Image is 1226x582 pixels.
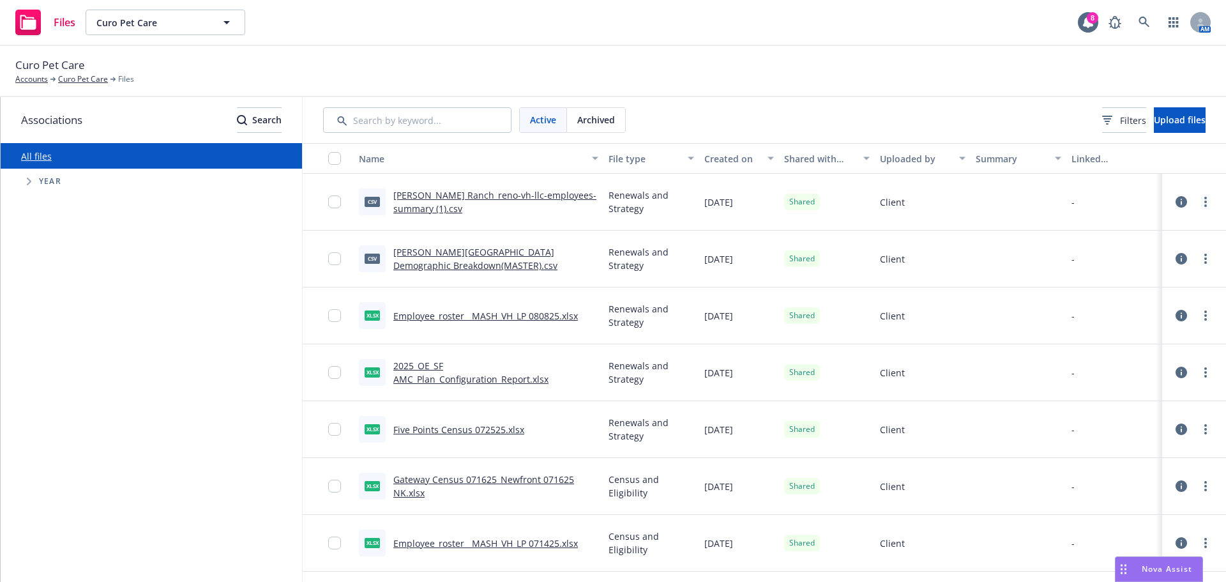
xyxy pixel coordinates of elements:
[1071,152,1157,165] div: Linked associations
[1116,557,1131,581] div: Drag to move
[875,143,971,174] button: Uploaded by
[971,143,1066,174] button: Summary
[609,152,680,165] div: File type
[609,473,694,500] span: Census and Eligibility
[704,366,733,379] span: [DATE]
[237,108,282,132] div: Search
[530,113,556,126] span: Active
[393,473,574,499] a: Gateway Census 071625_Newfront 071625 NK.xlsx
[323,107,511,133] input: Search by keyword...
[21,112,82,128] span: Associations
[577,113,615,126] span: Archived
[58,73,108,85] a: Curo Pet Care
[1198,251,1213,266] a: more
[704,309,733,323] span: [DATE]
[704,423,733,436] span: [DATE]
[609,245,694,272] span: Renewals and Strategy
[880,309,905,323] span: Client
[54,17,75,27] span: Files
[1102,107,1146,133] button: Filters
[704,537,733,550] span: [DATE]
[1198,365,1213,380] a: more
[880,423,905,436] span: Client
[1071,252,1075,266] div: -
[609,302,694,329] span: Renewals and Strategy
[328,366,341,379] input: Toggle Row Selected
[789,310,815,321] span: Shared
[118,73,134,85] span: Files
[880,252,905,266] span: Client
[1198,479,1213,494] a: more
[328,480,341,493] input: Toggle Row Selected
[1115,556,1203,582] button: Nova Assist
[328,252,341,265] input: Toggle Row Selected
[393,310,578,322] a: Employee_roster__MASH_VH_LP 080825.xlsx
[10,4,80,40] a: Files
[365,424,380,434] span: xlsx
[609,416,694,443] span: Renewals and Strategy
[1198,422,1213,437] a: more
[699,143,779,174] button: Created on
[1198,535,1213,551] a: more
[237,115,247,125] svg: Search
[1102,10,1128,35] a: Report a Bug
[880,537,905,550] span: Client
[704,480,733,493] span: [DATE]
[704,195,733,209] span: [DATE]
[1071,366,1075,379] div: -
[359,152,584,165] div: Name
[880,195,905,209] span: Client
[1154,107,1206,133] button: Upload files
[1071,423,1075,436] div: -
[704,252,733,266] span: [DATE]
[1066,143,1162,174] button: Linked associations
[354,143,603,174] button: Name
[365,481,380,491] span: xlsx
[237,107,282,133] button: SearchSearch
[1198,308,1213,323] a: more
[609,530,694,556] span: Census and Eligibility
[39,178,61,185] span: Year
[609,188,694,215] span: Renewals and Strategy
[393,189,596,215] a: [PERSON_NAME] Ranch_reno-vh-llc-employees-summary (1).csv
[1087,12,1098,24] div: 8
[1102,114,1146,127] span: Filters
[1154,114,1206,126] span: Upload files
[393,246,557,272] a: [PERSON_NAME][GEOGRAPHIC_DATA] Demographic Breakdown(MASTER).csv
[1161,10,1186,35] a: Switch app
[365,367,380,377] span: xlsx
[976,152,1047,165] div: Summary
[789,367,815,378] span: Shared
[1120,114,1146,127] span: Filters
[880,366,905,379] span: Client
[789,253,815,264] span: Shared
[779,143,875,174] button: Shared with client
[1071,480,1075,493] div: -
[393,360,549,385] a: 2025_OE_SF AMC_Plan_Configuration_Report.xlsx
[789,537,815,549] span: Shared
[328,195,341,208] input: Toggle Row Selected
[328,537,341,549] input: Toggle Row Selected
[1071,195,1075,209] div: -
[880,152,951,165] div: Uploaded by
[789,424,815,435] span: Shared
[603,143,699,174] button: File type
[328,423,341,436] input: Toggle Row Selected
[789,480,815,492] span: Shared
[365,538,380,548] span: xlsx
[365,310,380,320] span: xlsx
[1071,309,1075,323] div: -
[393,424,524,436] a: Five Points Census 072525.xlsx
[1142,563,1192,574] span: Nova Assist
[21,150,52,162] a: All files
[328,309,341,322] input: Toggle Row Selected
[704,152,760,165] div: Created on
[609,359,694,386] span: Renewals and Strategy
[789,196,815,208] span: Shared
[1071,537,1075,550] div: -
[784,152,856,165] div: Shared with client
[1131,10,1157,35] a: Search
[328,152,341,165] input: Select all
[393,537,578,549] a: Employee_roster__MASH_VH_LP 071425.xlsx
[880,480,905,493] span: Client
